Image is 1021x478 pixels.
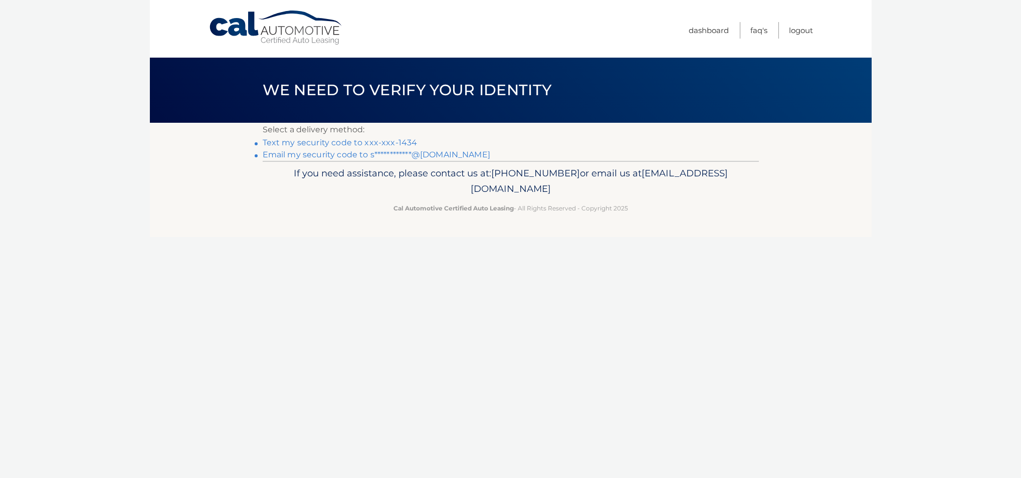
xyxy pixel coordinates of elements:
a: Dashboard [689,22,729,39]
span: We need to verify your identity [263,81,552,99]
strong: Cal Automotive Certified Auto Leasing [393,204,514,212]
a: Text my security code to xxx-xxx-1434 [263,138,418,147]
p: Select a delivery method: [263,123,759,137]
a: Logout [789,22,813,39]
a: Cal Automotive [209,10,344,46]
p: If you need assistance, please contact us at: or email us at [269,165,752,197]
p: - All Rights Reserved - Copyright 2025 [269,203,752,213]
span: [PHONE_NUMBER] [491,167,580,179]
a: FAQ's [750,22,767,39]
